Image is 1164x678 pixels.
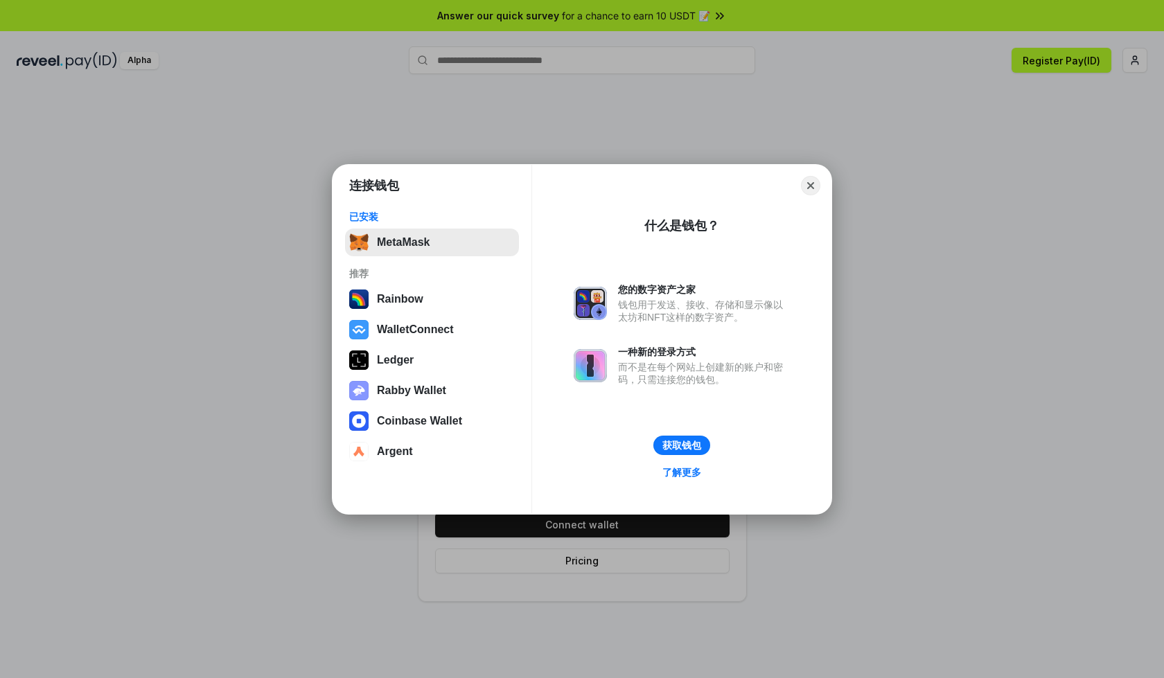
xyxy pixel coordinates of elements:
[574,349,607,382] img: svg+xml,%3Csvg%20xmlns%3D%22http%3A%2F%2Fwww.w3.org%2F2000%2Fsvg%22%20fill%3D%22none%22%20viewBox...
[349,233,369,252] img: svg+xml,%3Csvg%20fill%3D%22none%22%20height%3D%2233%22%20viewBox%3D%220%200%2035%2033%22%20width%...
[377,323,454,336] div: WalletConnect
[349,442,369,461] img: svg+xml,%3Csvg%20width%3D%2228%22%20height%3D%2228%22%20viewBox%3D%220%200%2028%2028%22%20fill%3D...
[377,236,430,249] div: MetaMask
[345,377,519,404] button: Rabby Wallet
[345,438,519,465] button: Argent
[618,283,790,296] div: 您的数字资产之家
[618,346,790,358] div: 一种新的登录方式
[653,436,710,455] button: 获取钱包
[377,445,413,458] div: Argent
[801,176,820,195] button: Close
[377,415,462,427] div: Coinbase Wallet
[349,289,369,309] img: svg+xml,%3Csvg%20width%3D%22120%22%20height%3D%22120%22%20viewBox%3D%220%200%20120%20120%22%20fil...
[345,316,519,344] button: WalletConnect
[644,217,719,234] div: 什么是钱包？
[349,211,515,223] div: 已安装
[349,177,399,194] h1: 连接钱包
[349,381,369,400] img: svg+xml,%3Csvg%20xmlns%3D%22http%3A%2F%2Fwww.w3.org%2F2000%2Fsvg%22%20fill%3D%22none%22%20viewBox...
[345,407,519,435] button: Coinbase Wallet
[618,298,790,323] div: 钱包用于发送、接收、存储和显示像以太坊和NFT这样的数字资产。
[377,293,423,305] div: Rainbow
[345,229,519,256] button: MetaMask
[662,466,701,479] div: 了解更多
[377,354,414,366] div: Ledger
[345,285,519,313] button: Rainbow
[662,439,701,452] div: 获取钱包
[345,346,519,374] button: Ledger
[654,463,709,481] a: 了解更多
[618,361,790,386] div: 而不是在每个网站上创建新的账户和密码，只需连接您的钱包。
[349,320,369,339] img: svg+xml,%3Csvg%20width%3D%2228%22%20height%3D%2228%22%20viewBox%3D%220%200%2028%2028%22%20fill%3D...
[349,411,369,431] img: svg+xml,%3Csvg%20width%3D%2228%22%20height%3D%2228%22%20viewBox%3D%220%200%2028%2028%22%20fill%3D...
[377,384,446,397] div: Rabby Wallet
[349,267,515,280] div: 推荐
[349,350,369,370] img: svg+xml,%3Csvg%20xmlns%3D%22http%3A%2F%2Fwww.w3.org%2F2000%2Fsvg%22%20width%3D%2228%22%20height%3...
[574,287,607,320] img: svg+xml,%3Csvg%20xmlns%3D%22http%3A%2F%2Fwww.w3.org%2F2000%2Fsvg%22%20fill%3D%22none%22%20viewBox...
